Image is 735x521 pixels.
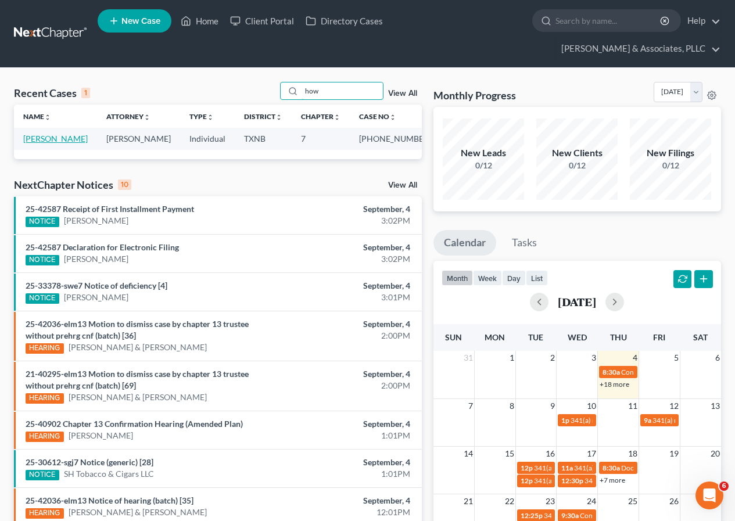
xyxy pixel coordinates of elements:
[359,112,396,121] a: Case Nounfold_more
[443,160,524,171] div: 0/12
[14,86,90,100] div: Recent Cases
[462,447,474,461] span: 14
[467,399,474,413] span: 7
[388,89,417,98] a: View All
[64,292,128,303] a: [PERSON_NAME]
[568,332,587,342] span: Wed
[561,511,579,520] span: 9:30a
[621,463,725,472] span: Docket Text: for [PERSON_NAME]
[462,351,474,365] span: 31
[610,332,627,342] span: Thu
[69,430,133,441] a: [PERSON_NAME]
[603,368,620,376] span: 8:30a
[630,160,711,171] div: 0/12
[69,342,207,353] a: [PERSON_NAME] & [PERSON_NAME]
[443,146,524,160] div: New Leads
[350,128,440,149] td: [PHONE_NUMBER]
[289,495,410,506] div: September, 4
[695,482,723,509] iframe: Intercom live chat
[289,380,410,391] div: 2:00PM
[144,114,150,121] i: unfold_more
[709,399,721,413] span: 13
[668,447,680,461] span: 19
[600,380,629,389] a: +18 more
[536,146,618,160] div: New Clients
[555,38,720,59] a: [PERSON_NAME] & Associates, PLLC
[521,463,533,472] span: 12p
[388,181,417,189] a: View All
[292,128,350,149] td: 7
[289,506,410,518] div: 12:01PM
[603,463,620,472] span: 8:30a
[64,253,128,265] a: [PERSON_NAME]
[26,343,64,354] div: HEARING
[14,178,131,192] div: NextChapter Notices
[521,476,533,485] span: 12p
[549,351,556,365] span: 2
[534,463,646,472] span: 341(a) meeting for [PERSON_NAME]
[289,215,410,227] div: 3:02PM
[235,128,292,149] td: TXNB
[668,399,680,413] span: 12
[23,112,51,121] a: Nameunfold_more
[521,511,543,520] span: 12:25p
[682,10,720,31] a: Help
[26,255,59,265] div: NOTICE
[97,128,180,149] td: [PERSON_NAME]
[433,88,516,102] h3: Monthly Progress
[121,17,160,26] span: New Case
[23,134,88,143] a: [PERSON_NAME]
[289,330,410,342] div: 2:00PM
[485,332,505,342] span: Mon
[558,296,596,308] h2: [DATE]
[26,281,167,290] a: 25-33378-swe7 Notice of deficiency [4]
[590,351,597,365] span: 3
[668,494,680,508] span: 26
[26,419,243,429] a: 25-40902 Chapter 13 Confirmation Hearing (Amended Plan)
[26,242,179,252] a: 25-42587 Declaration for Electronic Filing
[561,476,583,485] span: 12:30p
[693,332,708,342] span: Sat
[504,494,515,508] span: 22
[275,114,282,121] i: unfold_more
[289,368,410,380] div: September, 4
[300,10,389,31] a: Directory Cases
[26,217,59,227] div: NOTICE
[26,293,59,304] div: NOTICE
[630,146,711,160] div: New Filings
[289,468,410,480] div: 1:01PM
[106,112,150,121] a: Attorneyunfold_more
[508,351,515,365] span: 1
[207,114,214,121] i: unfold_more
[501,230,547,256] a: Tasks
[561,463,573,472] span: 11a
[289,318,410,330] div: September, 4
[549,399,556,413] span: 9
[26,495,193,505] a: 25-42036-elm13 Notice of hearing (batch) [35]
[289,203,410,215] div: September, 4
[445,332,462,342] span: Sun
[289,430,410,441] div: 1:01PM
[69,506,207,518] a: [PERSON_NAME] & [PERSON_NAME]
[26,508,64,519] div: HEARING
[81,88,90,98] div: 1
[44,114,51,121] i: unfold_more
[544,447,556,461] span: 16
[526,270,548,286] button: list
[289,292,410,303] div: 3:01PM
[627,447,639,461] span: 18
[504,447,515,461] span: 15
[719,482,729,491] span: 6
[118,179,131,190] div: 10
[64,468,154,480] a: SH Tobacco & Cigars LLC
[334,114,340,121] i: unfold_more
[571,416,683,425] span: 341(a) meeting for [PERSON_NAME]
[714,351,721,365] span: 6
[709,447,721,461] span: 20
[473,270,502,286] button: week
[534,476,646,485] span: 341(a) meeting for [PERSON_NAME]
[389,114,396,121] i: unfold_more
[627,399,639,413] span: 11
[644,416,651,425] span: 9a
[652,416,709,425] span: 341(a) meeting for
